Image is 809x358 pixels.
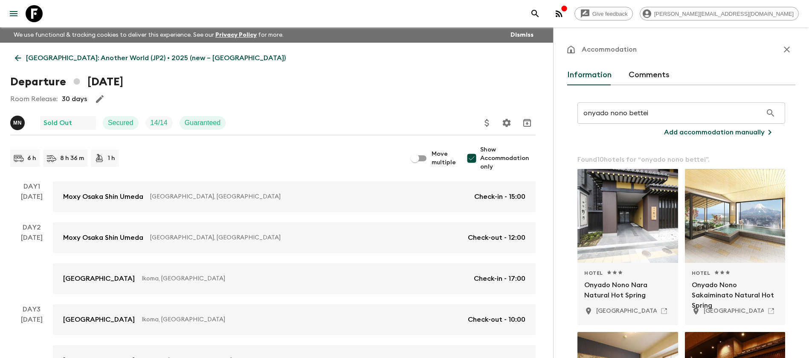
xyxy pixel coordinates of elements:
p: Check-out - 12:00 [468,233,525,243]
a: Moxy Osaka Shin Umeda[GEOGRAPHIC_DATA], [GEOGRAPHIC_DATA]Check-out - 12:00 [53,222,536,253]
button: Dismiss [508,29,536,41]
span: Maho Nagareda [10,118,26,125]
h1: Departure [DATE] [10,73,123,90]
p: We use functional & tracking cookies to deliver this experience. See our for more. [10,27,287,43]
input: Search for a region or hotel... [577,101,762,125]
button: search adventures [527,5,544,22]
p: Moxy Osaka Shin Umeda [63,192,143,202]
button: Settings [498,114,515,131]
span: Hotel [692,270,710,277]
p: Ikoma, [GEOGRAPHIC_DATA] [142,274,467,283]
span: Hotel [584,270,603,277]
p: 14 / 14 [151,118,168,128]
div: [PERSON_NAME][EMAIL_ADDRESS][DOMAIN_NAME] [640,7,799,20]
p: 6 h [27,154,36,163]
p: Add accommodation manually [664,127,765,137]
a: Privacy Policy [215,32,257,38]
button: Archive (Completed, Cancelled or Unsynced Departures only) [519,114,536,131]
div: Photo of Onyado Nono Nara Natural Hot Spring [577,169,678,263]
div: [DATE] [21,192,43,212]
a: [GEOGRAPHIC_DATA]Ikoma, [GEOGRAPHIC_DATA]Check-in - 17:00 [53,263,536,294]
p: 30 days [62,94,87,104]
p: 8 h 36 m [60,154,84,163]
p: Check-out - 10:00 [468,314,525,325]
div: Secured [103,116,139,130]
p: Onyado Nono Nara Natural Hot Spring [584,280,671,300]
p: Sold Out [43,118,72,128]
button: Comments [629,65,670,85]
p: 1 h [108,154,115,163]
span: Move multiple [432,150,456,167]
div: Trip Fill [145,116,173,130]
div: Photo of Onyado Nono Sakaiminato Natural Hot Spring [685,169,786,263]
p: Found 10 hotels for “ onyado nono bettei ”. [577,154,785,165]
a: Give feedback [574,7,633,20]
p: [GEOGRAPHIC_DATA] [63,274,135,284]
p: M N [13,119,22,126]
p: [GEOGRAPHIC_DATA]: Another World (JP2) • 2025 (new – [GEOGRAPHIC_DATA]) [26,53,286,63]
span: Give feedback [588,11,632,17]
p: Accommodation [582,44,637,55]
p: Secured [108,118,133,128]
a: [GEOGRAPHIC_DATA]: Another World (JP2) • 2025 (new – [GEOGRAPHIC_DATA]) [10,49,290,67]
p: Day 2 [10,222,53,233]
p: Day 1 [10,181,53,192]
a: [GEOGRAPHIC_DATA]Ikoma, [GEOGRAPHIC_DATA]Check-out - 10:00 [53,304,536,335]
p: Nara, Japan [596,307,725,315]
p: Check-in - 15:00 [474,192,525,202]
button: Add accommodation manually [654,124,785,141]
p: [GEOGRAPHIC_DATA], [GEOGRAPHIC_DATA] [150,192,467,201]
p: Moxy Osaka Shin Umeda [63,233,143,243]
p: [GEOGRAPHIC_DATA], [GEOGRAPHIC_DATA] [150,233,461,242]
button: MN [10,116,26,130]
span: [PERSON_NAME][EMAIL_ADDRESS][DOMAIN_NAME] [650,11,798,17]
p: Guaranteed [185,118,221,128]
p: Onyado Nono Sakaiminato Natural Hot Spring [692,280,779,300]
p: Room Release: [10,94,58,104]
span: Show Accommodation only [480,146,536,171]
a: Moxy Osaka Shin Umeda[GEOGRAPHIC_DATA], [GEOGRAPHIC_DATA]Check-in - 15:00 [53,181,536,212]
p: Ikoma, [GEOGRAPHIC_DATA] [142,315,461,324]
button: menu [5,5,22,22]
p: [GEOGRAPHIC_DATA] [63,314,135,325]
div: [DATE] [21,233,43,294]
p: Check-in - 17:00 [474,274,525,284]
button: Information [567,65,612,85]
button: Update Price, Early Bird Discount and Costs [478,114,496,131]
p: Day 3 [10,304,53,314]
